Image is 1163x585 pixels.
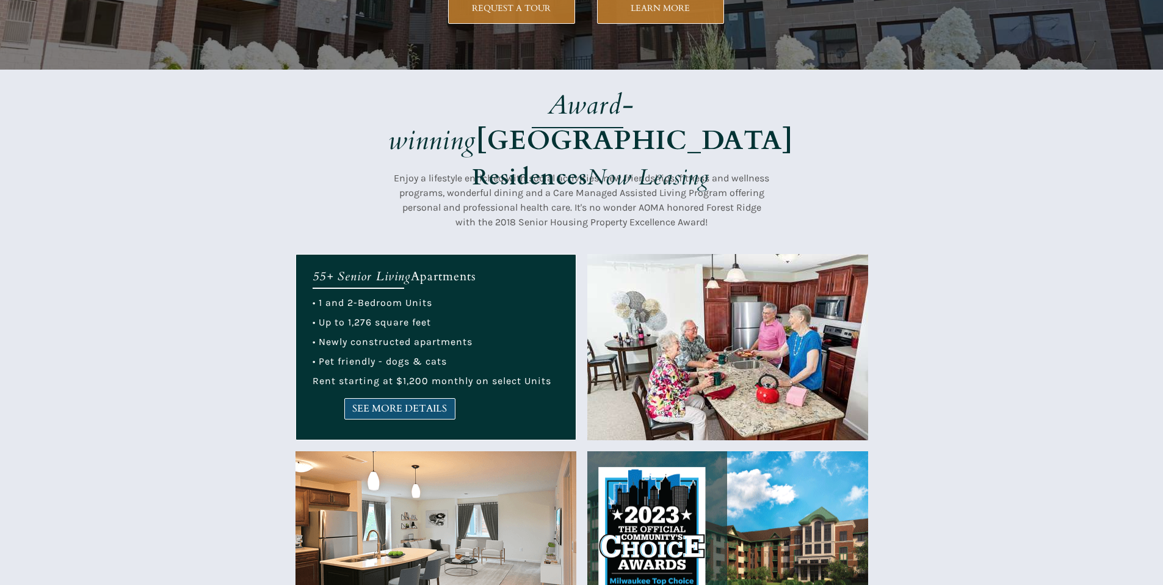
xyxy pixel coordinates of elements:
[313,375,551,387] span: Rent starting at $1,200 monthly on select Units
[344,398,455,420] a: SEE MORE DETAILS
[587,162,709,192] em: Now Leasing
[313,316,431,328] span: • Up to 1,276 square feet
[313,268,411,285] em: 55+ Senior Living
[313,297,432,308] span: • 1 and 2-Bedroom Units
[345,403,455,415] span: SEE MORE DETAILS
[411,268,476,285] span: Apartments
[476,122,793,159] strong: [GEOGRAPHIC_DATA]
[473,162,587,192] strong: Residences
[449,3,574,13] span: REQUEST A TOUR
[313,336,473,347] span: • Newly constructed apartments
[598,3,723,13] span: LEARN MORE
[388,87,634,159] em: Award-winning
[313,355,447,367] span: • Pet friendly - dogs & cats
